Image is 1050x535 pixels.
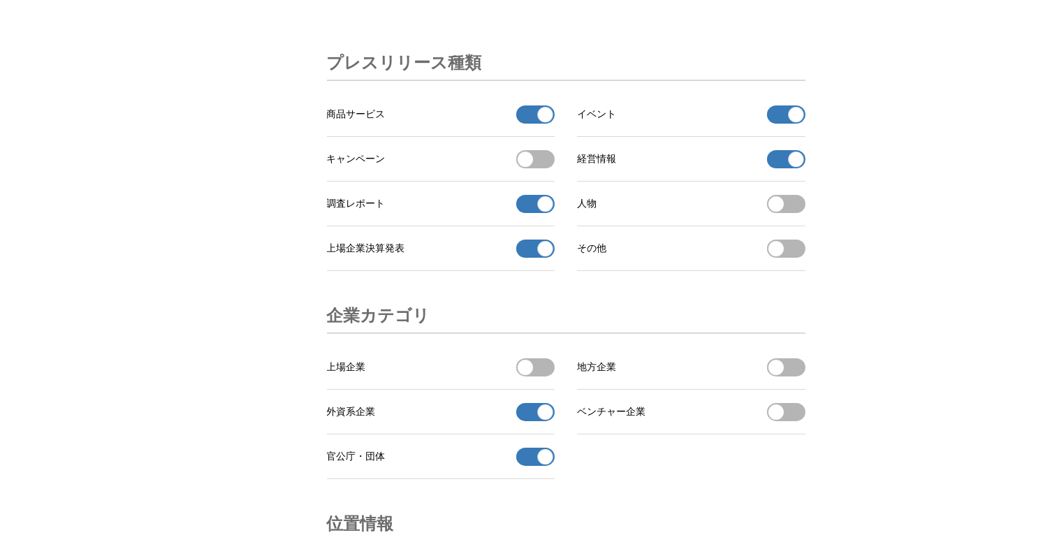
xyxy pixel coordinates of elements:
span: キャンペーン [327,153,386,166]
span: 外資系企業 [327,406,376,418]
span: 上場企業決算発表 [327,242,405,255]
span: 上場企業 [327,361,366,374]
span: その他 [577,242,606,255]
h3: プレスリリース種類 [327,46,482,80]
span: ベンチャー企業 [577,406,646,418]
span: 商品サービス [327,108,386,121]
h3: 企業カテゴリ [327,299,430,332]
span: 経営情報 [577,153,616,166]
span: 官公庁・団体 [327,450,386,463]
span: イベント [577,108,616,121]
span: 人物 [577,198,597,210]
span: 地方企業 [577,361,616,374]
span: 調査レポート [327,198,386,210]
